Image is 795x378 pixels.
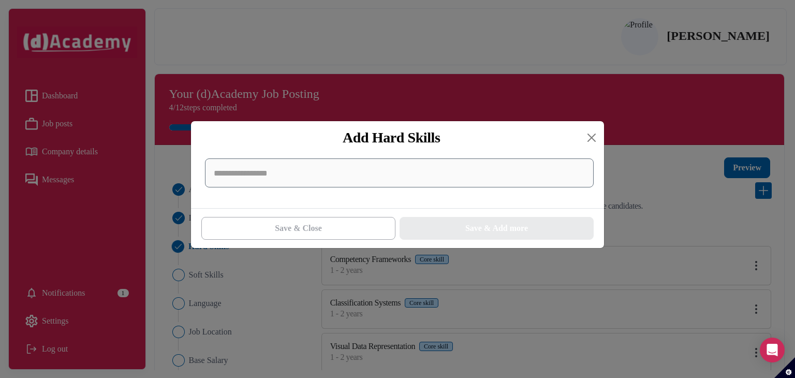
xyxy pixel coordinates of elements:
button: Set cookie preferences [774,357,795,378]
button: Save & Add more [400,217,594,240]
div: Save & Close [275,222,322,235]
div: Save & Add more [465,222,528,235]
div: Open Intercom Messenger [760,338,785,362]
div: Add Hard Skills [199,129,583,146]
button: Save & Close [201,217,395,240]
button: Close [583,129,600,146]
